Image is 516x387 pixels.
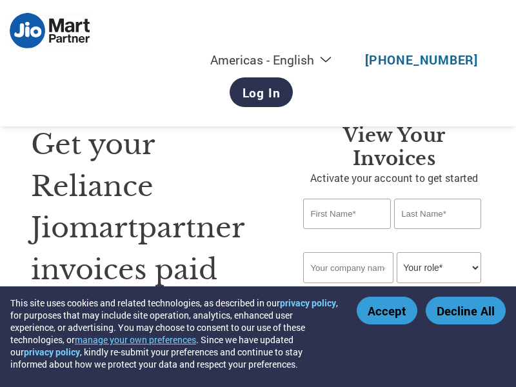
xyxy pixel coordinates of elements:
div: Invalid last name or last name is too long [394,230,481,247]
input: Your company name* [303,252,393,283]
p: Activate your account to get started [303,170,485,186]
a: privacy policy [24,346,80,358]
h1: Get your Reliance Jiomartpartner invoices paid early with C2FO [31,124,264,332]
button: Accept [357,297,417,324]
button: manage your own preferences [75,333,196,346]
a: [PHONE_NUMBER] [365,52,478,68]
a: privacy policy [280,297,336,309]
div: Invalid first name or first name is too long [303,230,390,247]
select: Title/Role [397,252,481,283]
div: This site uses cookies and related technologies, as described in our , for purposes that may incl... [10,297,338,370]
a: Log In [230,77,293,107]
input: Last Name* [394,199,481,229]
h3: View Your Invoices [303,124,485,170]
button: Decline All [426,297,506,324]
input: First Name* [303,199,390,229]
div: Invalid company name or company name is too long [303,284,481,293]
img: Reliance Jiomartpartner [10,13,90,48]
